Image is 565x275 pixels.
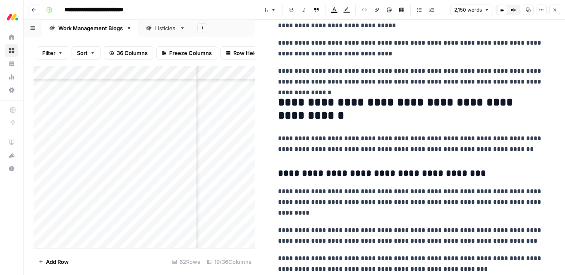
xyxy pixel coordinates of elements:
[220,46,268,60] button: Row Height
[58,24,123,32] div: Work Management Blogs
[5,31,18,44] a: Home
[169,49,212,57] span: Freeze Columns
[139,20,192,36] a: Listicles
[233,49,263,57] span: Row Height
[5,7,18,27] button: Workspace: Monday.com
[37,46,68,60] button: Filter
[42,49,55,57] span: Filter
[156,46,217,60] button: Freeze Columns
[42,20,139,36] a: Work Management Blogs
[77,49,88,57] span: Sort
[155,24,176,32] div: Listicles
[46,258,69,266] span: Add Row
[5,84,18,97] a: Settings
[169,255,203,268] div: 62 Rows
[5,70,18,84] a: Usage
[5,57,18,70] a: Your Data
[5,44,18,57] a: Browse
[104,46,153,60] button: 36 Columns
[34,255,74,268] button: Add Row
[450,5,493,15] button: 2,150 words
[203,255,255,268] div: 19/36 Columns
[5,149,18,162] button: What's new?
[5,10,20,24] img: Monday.com Logo
[5,162,18,175] button: Help + Support
[72,46,101,60] button: Sort
[117,49,148,57] span: 36 Columns
[454,6,482,14] span: 2,150 words
[5,136,18,149] a: AirOps Academy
